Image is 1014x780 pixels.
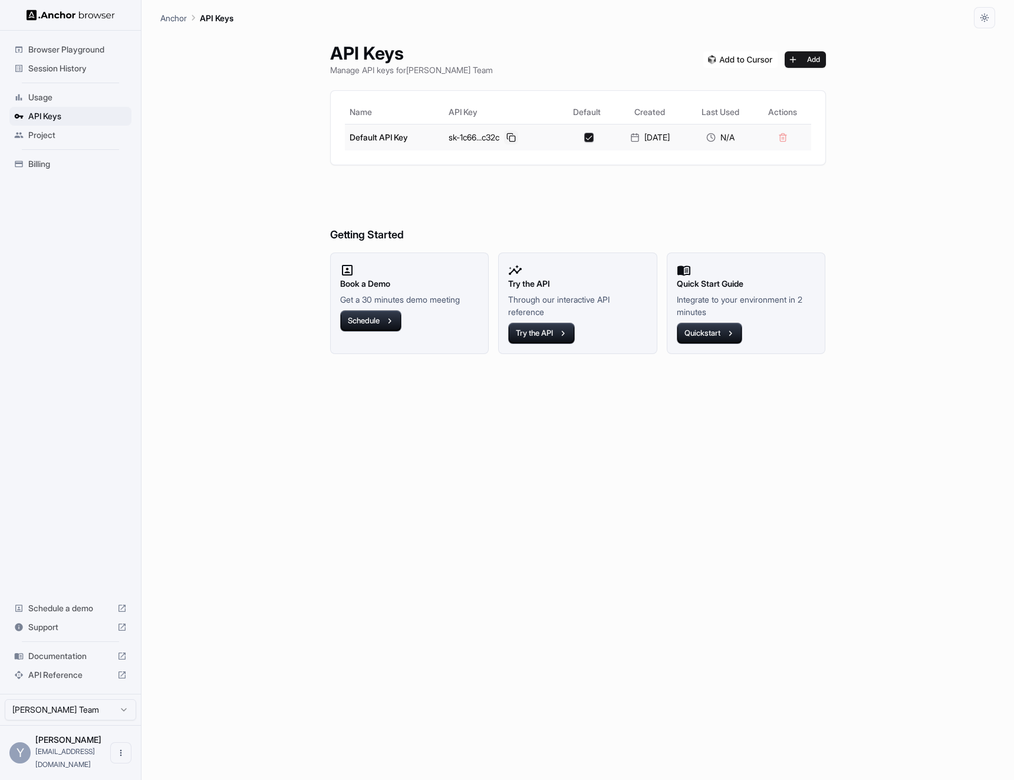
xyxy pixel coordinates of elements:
span: Documentation [28,650,113,662]
button: Quickstart [677,323,742,344]
button: Copy API key [504,130,518,145]
p: Manage API keys for [PERSON_NAME] Team [330,64,493,76]
h6: Getting Started [330,179,826,244]
div: API Reference [9,666,131,684]
button: Open menu [110,742,131,763]
h2: Quick Start Guide [677,277,816,290]
th: Last Used [686,100,755,124]
span: Session History [28,63,127,74]
p: Through our interactive API reference [508,293,647,318]
h1: API Keys [330,42,493,64]
div: Project [9,126,131,145]
span: Usage [28,91,127,103]
button: Add [785,51,826,68]
th: Created [614,100,686,124]
span: Billing [28,158,127,170]
h2: Try the API [508,277,647,290]
div: Schedule a demo [9,599,131,618]
button: Schedule [340,310,401,332]
span: Project [28,129,127,141]
span: Support [28,621,113,633]
td: Default API Key [345,124,444,150]
h2: Book a Demo [340,277,479,290]
th: Name [345,100,444,124]
nav: breadcrumb [160,11,233,24]
div: Usage [9,88,131,107]
div: API Keys [9,107,131,126]
img: Add anchorbrowser MCP server to Cursor [703,51,778,68]
div: Support [9,618,131,637]
th: Actions [755,100,811,124]
div: Session History [9,59,131,78]
span: API Reference [28,669,113,681]
div: Documentation [9,647,131,666]
th: API Key [444,100,559,124]
div: Browser Playground [9,40,131,59]
span: yang@hud.so [35,747,95,769]
span: Browser Playground [28,44,127,55]
div: N/A [690,132,750,143]
div: sk-1c66...c32c [449,130,555,145]
p: Get a 30 minutes demo meeting [340,293,479,306]
span: Yang Hu [35,735,101,745]
span: API Keys [28,110,127,122]
p: API Keys [200,12,233,24]
div: Y [9,742,31,763]
button: Try the API [508,323,575,344]
th: Default [559,100,614,124]
p: Anchor [160,12,187,24]
div: Billing [9,155,131,173]
img: Anchor Logo [27,9,115,21]
p: Integrate to your environment in 2 minutes [677,293,816,318]
span: Schedule a demo [28,602,113,614]
div: [DATE] [619,132,682,143]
